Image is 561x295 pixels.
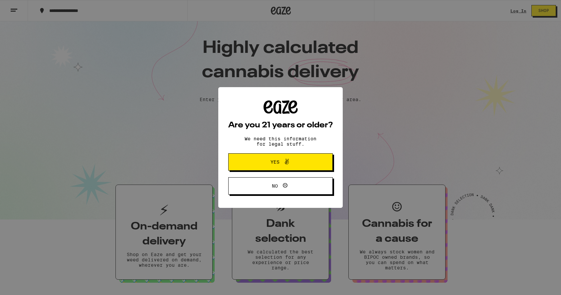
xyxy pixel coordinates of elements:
[239,136,322,147] p: We need this information for legal stuff.
[4,5,48,10] span: Hi. Need any help?
[228,177,333,195] button: No
[228,121,333,129] h2: Are you 21 years or older?
[228,153,333,171] button: Yes
[272,184,278,188] span: No
[271,160,280,164] span: Yes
